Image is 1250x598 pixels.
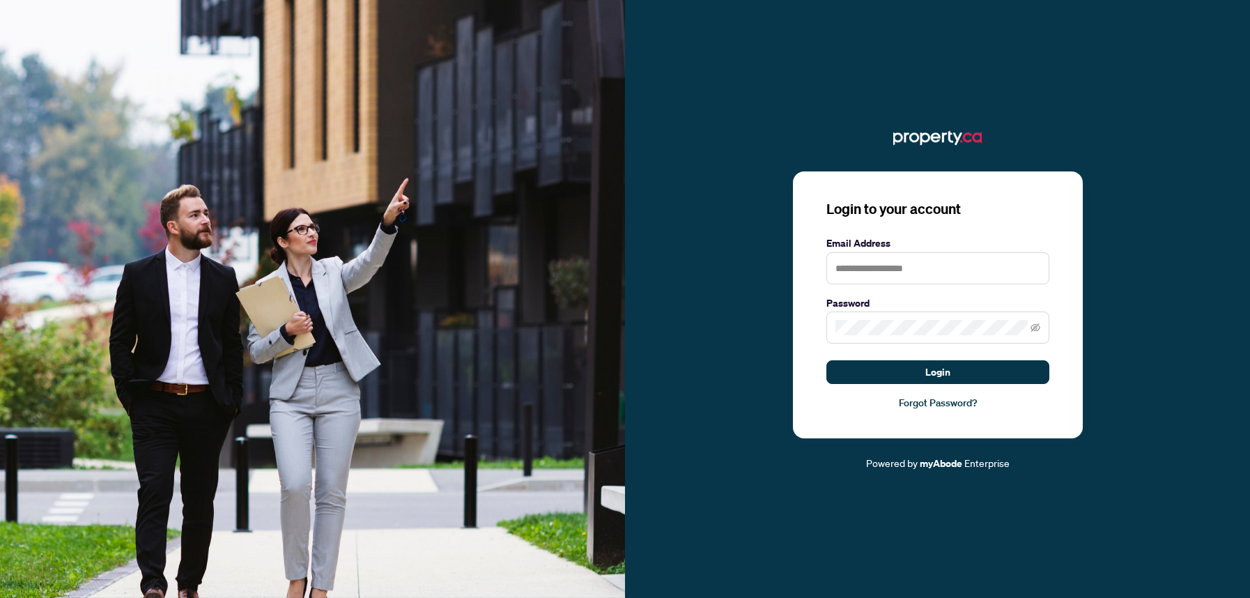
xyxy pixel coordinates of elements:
[1031,323,1040,332] span: eye-invisible
[826,360,1049,384] button: Login
[826,236,1049,251] label: Email Address
[866,457,918,469] span: Powered by
[893,127,982,149] img: ma-logo
[826,296,1049,311] label: Password
[925,361,950,383] span: Login
[964,457,1010,469] span: Enterprise
[826,199,1049,219] h3: Login to your account
[920,456,962,471] a: myAbode
[826,395,1049,411] a: Forgot Password?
